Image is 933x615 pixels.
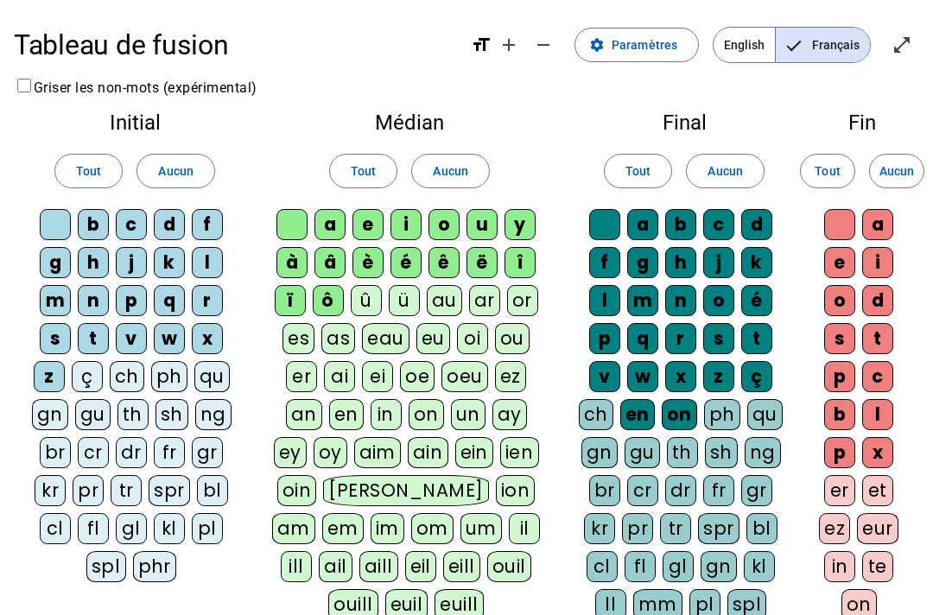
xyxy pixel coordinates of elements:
[34,361,65,392] div: z
[815,161,840,181] span: Tout
[892,35,912,55] mat-icon: open_in_full
[428,209,460,240] div: o
[741,209,772,240] div: d
[824,323,855,354] div: s
[116,209,147,240] div: c
[116,323,147,354] div: v
[862,247,893,278] div: i
[390,247,422,278] div: é
[747,399,783,430] div: qu
[192,247,223,278] div: l
[40,323,71,354] div: s
[154,285,185,316] div: q
[741,247,772,278] div: k
[408,437,448,468] div: ain
[824,475,855,506] div: er
[625,437,660,468] div: gu
[32,399,68,430] div: gn
[713,27,871,63] mat-button-toggle-group: Language selection
[313,285,344,316] div: ô
[411,513,454,544] div: om
[194,361,230,392] div: qu
[359,551,398,582] div: aill
[741,361,772,392] div: ç
[627,323,658,354] div: q
[352,247,384,278] div: è
[371,513,404,544] div: im
[117,399,149,430] div: th
[110,361,144,392] div: ch
[862,399,893,430] div: l
[86,551,126,582] div: spl
[824,285,855,316] div: o
[272,513,315,544] div: am
[116,247,147,278] div: j
[40,285,71,316] div: m
[154,209,185,240] div: d
[492,399,527,430] div: ay
[665,209,696,240] div: b
[76,161,101,181] span: Tout
[824,399,855,430] div: b
[323,475,488,506] div: [PERSON_NAME]
[286,399,322,430] div: an
[885,28,919,62] button: Entrer en plein écran
[471,35,492,55] mat-icon: format_size
[286,361,317,392] div: er
[665,323,696,354] div: r
[819,513,850,544] div: ez
[500,437,539,468] div: ien
[665,285,696,316] div: n
[14,79,257,96] label: Griser les non-mots (expérimental)
[158,161,193,181] span: Aucun
[800,154,855,188] button: Tout
[314,209,346,240] div: a
[589,247,620,278] div: f
[622,513,653,544] div: pr
[745,437,781,468] div: ng
[40,437,71,468] div: br
[40,513,71,544] div: cl
[451,399,486,430] div: un
[40,247,71,278] div: g
[627,209,658,240] div: a
[17,79,31,92] input: Griser les non-mots (expérimental)
[433,161,467,181] span: Aucun
[862,285,893,316] div: d
[352,209,384,240] div: e
[78,247,109,278] div: h
[667,437,698,468] div: th
[73,475,104,506] div: pr
[192,209,223,240] div: f
[587,551,618,582] div: cl
[526,28,561,62] button: Diminuer la taille de la police
[741,285,772,316] div: é
[579,399,613,430] div: ch
[505,209,536,240] div: y
[371,399,402,430] div: in
[111,475,142,506] div: tr
[862,323,893,354] div: t
[197,475,228,506] div: bl
[533,35,554,55] mat-icon: remove
[78,513,109,544] div: fl
[703,247,734,278] div: j
[192,437,223,468] div: gr
[329,399,364,430] div: en
[714,28,775,62] span: English
[589,475,620,506] div: br
[505,247,536,278] div: î
[149,475,190,506] div: spr
[620,399,655,430] div: en
[351,285,382,316] div: û
[589,285,620,316] div: l
[192,323,223,354] div: x
[703,475,734,506] div: fr
[662,399,697,430] div: on
[354,437,402,468] div: aim
[411,154,489,188] button: Aucun
[824,437,855,468] div: p
[495,361,526,392] div: ez
[192,513,223,544] div: pl
[589,37,605,53] mat-icon: settings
